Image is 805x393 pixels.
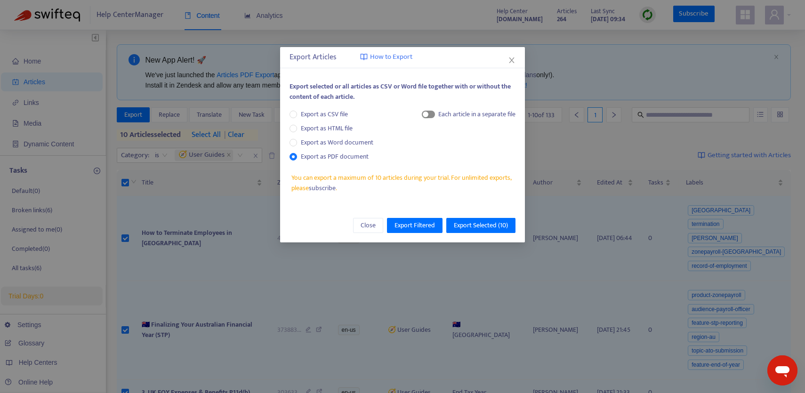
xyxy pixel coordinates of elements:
img: image-link [360,53,368,61]
a: subscribe [309,183,336,193]
button: Export Filtered [387,218,443,233]
span: Export as Word document [297,137,377,148]
span: How to Export [370,52,412,63]
span: Export Selected ( 10 ) [454,220,508,231]
span: Export as PDF document [301,151,369,162]
span: You can export a maximum of 10 articles during your trial. For unlimited exports, please . [291,173,515,193]
a: How to Export [360,52,412,63]
span: Export Filtered [394,220,435,231]
iframe: Button to launch messaging window [767,355,797,385]
button: Close [507,55,517,65]
div: Export Articles [290,52,515,63]
span: Close [361,220,376,231]
div: Each article in a separate file [438,109,515,120]
span: Export as HTML file [297,123,356,134]
span: Export selected or all articles as CSV or Word file together with or without the content of each ... [290,81,511,102]
span: Export as CSV file [297,109,352,120]
button: Export Selected (10) [446,218,515,233]
span: close [508,56,515,64]
button: Close [353,218,383,233]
